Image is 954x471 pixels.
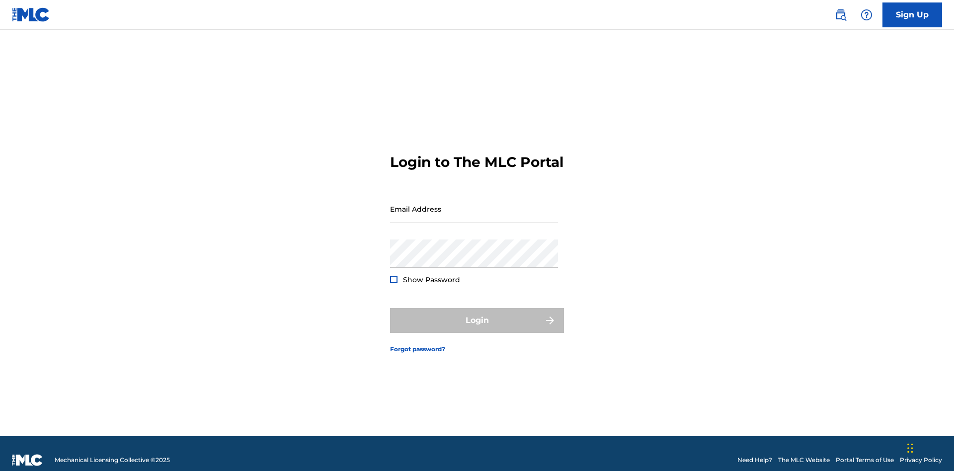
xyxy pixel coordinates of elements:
[836,456,894,465] a: Portal Terms of Use
[857,5,876,25] div: Help
[778,456,830,465] a: The MLC Website
[390,345,445,354] a: Forgot password?
[55,456,170,465] span: Mechanical Licensing Collective © 2025
[900,456,942,465] a: Privacy Policy
[882,2,942,27] a: Sign Up
[835,9,847,21] img: search
[907,433,913,463] div: Drag
[904,423,954,471] iframe: Chat Widget
[831,5,851,25] a: Public Search
[403,275,460,284] span: Show Password
[390,154,563,171] h3: Login to The MLC Portal
[12,454,43,466] img: logo
[12,7,50,22] img: MLC Logo
[737,456,772,465] a: Need Help?
[861,9,873,21] img: help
